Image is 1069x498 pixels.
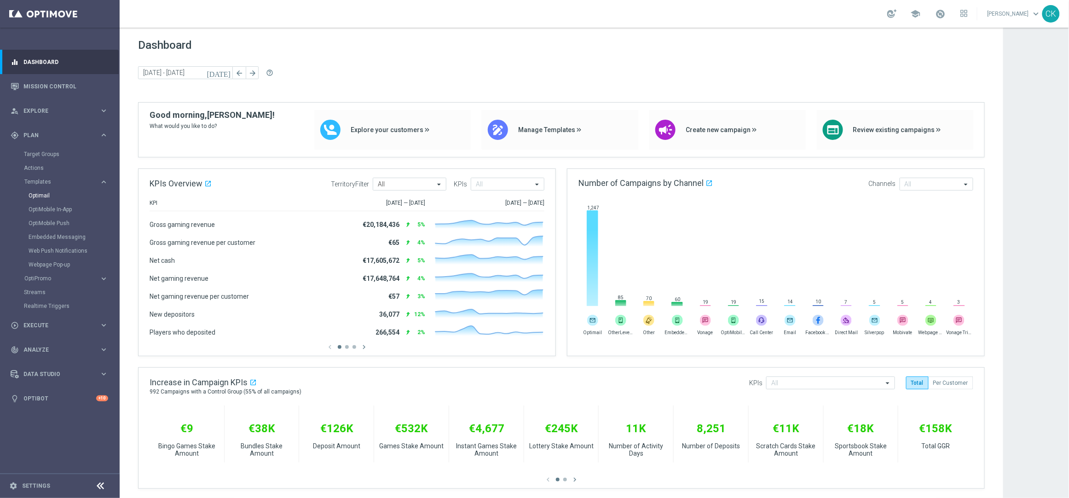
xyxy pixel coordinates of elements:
div: +10 [96,395,108,401]
button: Mission Control [10,83,109,90]
span: OptiPromo [24,276,90,281]
button: equalizer Dashboard [10,58,109,66]
button: play_circle_outline Execute keyboard_arrow_right [10,322,109,329]
a: Realtime Triggers [24,302,96,310]
a: Settings [22,483,50,489]
i: lightbulb [11,394,19,403]
span: Data Studio [23,371,99,377]
a: [PERSON_NAME]keyboard_arrow_down [987,7,1042,21]
div: Streams [24,285,119,299]
i: gps_fixed [11,131,19,139]
a: Optimail [29,192,96,199]
div: Explore [11,107,99,115]
div: Analyze [11,346,99,354]
div: Web Push Notifications [29,244,119,258]
span: school [911,9,921,19]
i: person_search [11,107,19,115]
span: Analyze [23,347,99,353]
button: lightbulb Optibot +10 [10,395,109,402]
div: Actions [24,161,119,175]
a: Actions [24,164,96,172]
a: Target Groups [24,151,96,158]
div: OptiPromo [24,276,99,281]
a: Dashboard [23,50,108,74]
a: Mission Control [23,74,108,98]
span: Plan [23,133,99,138]
i: keyboard_arrow_right [99,178,108,186]
span: Explore [23,108,99,114]
button: person_search Explore keyboard_arrow_right [10,107,109,115]
div: Optimail [29,189,119,203]
a: Embedded Messaging [29,233,96,241]
button: gps_fixed Plan keyboard_arrow_right [10,132,109,139]
i: keyboard_arrow_right [99,345,108,354]
button: Data Studio keyboard_arrow_right [10,371,109,378]
a: OptiMobile Push [29,220,96,227]
div: Embedded Messaging [29,230,119,244]
i: settings [9,482,17,490]
div: OptiMobile Push [29,216,119,230]
button: Templates keyboard_arrow_right [24,178,109,185]
div: Webpage Pop-up [29,258,119,272]
div: CK [1042,5,1060,23]
div: OptiPromo [24,272,119,285]
i: track_changes [11,346,19,354]
div: Optibot [11,386,108,411]
button: track_changes Analyze keyboard_arrow_right [10,346,109,353]
span: Execute [23,323,99,328]
div: Execute [11,321,99,330]
i: keyboard_arrow_right [99,131,108,139]
button: OptiPromo keyboard_arrow_right [24,275,109,282]
a: Streams [24,289,96,296]
span: Templates [24,179,90,185]
span: keyboard_arrow_down [1031,9,1041,19]
div: Realtime Triggers [24,299,119,313]
div: Templates [24,175,119,272]
div: Dashboard [11,50,108,74]
div: Data Studio [11,370,99,378]
div: Target Groups [24,147,119,161]
i: play_circle_outline [11,321,19,330]
div: OptiMobile In-App [29,203,119,216]
div: Templates [24,179,99,185]
i: equalizer [11,58,19,66]
i: keyboard_arrow_right [99,274,108,283]
div: Plan [11,131,99,139]
a: Optibot [23,386,96,411]
a: OptiMobile In-App [29,206,96,213]
div: Mission Control [11,74,108,98]
i: keyboard_arrow_right [99,321,108,330]
i: keyboard_arrow_right [99,370,108,378]
i: keyboard_arrow_right [99,106,108,115]
a: Web Push Notifications [29,247,96,255]
a: Webpage Pop-up [29,261,96,268]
